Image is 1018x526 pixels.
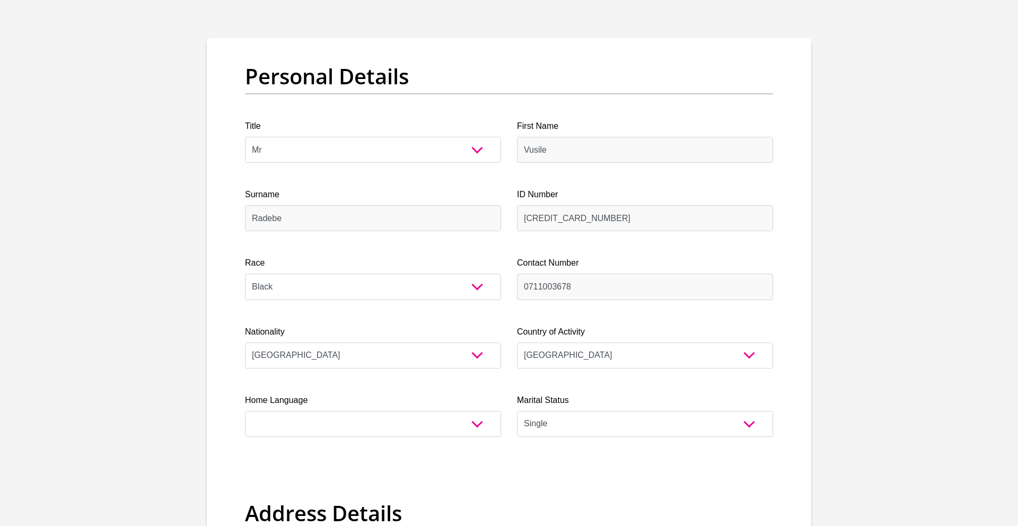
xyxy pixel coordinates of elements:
input: Surname [245,205,501,231]
input: Contact Number [517,274,773,300]
label: Home Language [245,394,501,407]
label: Marital Status [517,394,773,407]
label: Nationality [245,326,501,338]
label: Race [245,257,501,269]
input: ID Number [517,205,773,231]
label: Surname [245,188,501,201]
label: Country of Activity [517,326,773,338]
h2: Address Details [245,501,773,526]
label: ID Number [517,188,773,201]
input: First Name [517,137,773,163]
label: Title [245,120,501,133]
label: First Name [517,120,773,133]
h2: Personal Details [245,64,773,89]
label: Contact Number [517,257,773,269]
